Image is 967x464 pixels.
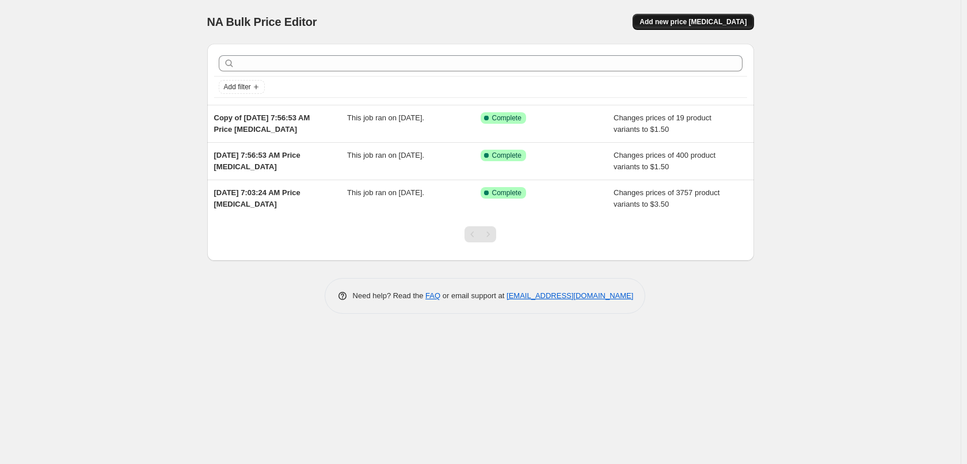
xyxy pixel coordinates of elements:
span: This job ran on [DATE]. [347,188,424,197]
a: FAQ [425,291,440,300]
span: Changes prices of 3757 product variants to $3.50 [614,188,719,208]
span: Complete [492,113,521,123]
span: This job ran on [DATE]. [347,113,424,122]
span: [DATE] 7:56:53 AM Price [MEDICAL_DATA] [214,151,300,171]
nav: Pagination [465,226,496,242]
button: Add filter [219,80,265,94]
span: NA Bulk Price Editor [207,16,317,28]
span: [DATE] 7:03:24 AM Price [MEDICAL_DATA] [214,188,300,208]
span: Complete [492,151,521,160]
span: Add filter [224,82,251,92]
span: Changes prices of 19 product variants to $1.50 [614,113,711,134]
a: [EMAIL_ADDRESS][DOMAIN_NAME] [507,291,633,300]
button: Add new price [MEDICAL_DATA] [633,14,753,30]
span: Changes prices of 400 product variants to $1.50 [614,151,715,171]
span: This job ran on [DATE]. [347,151,424,159]
span: or email support at [440,291,507,300]
span: Complete [492,188,521,197]
span: Add new price [MEDICAL_DATA] [639,17,747,26]
span: Need help? Read the [353,291,426,300]
span: Copy of [DATE] 7:56:53 AM Price [MEDICAL_DATA] [214,113,310,134]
